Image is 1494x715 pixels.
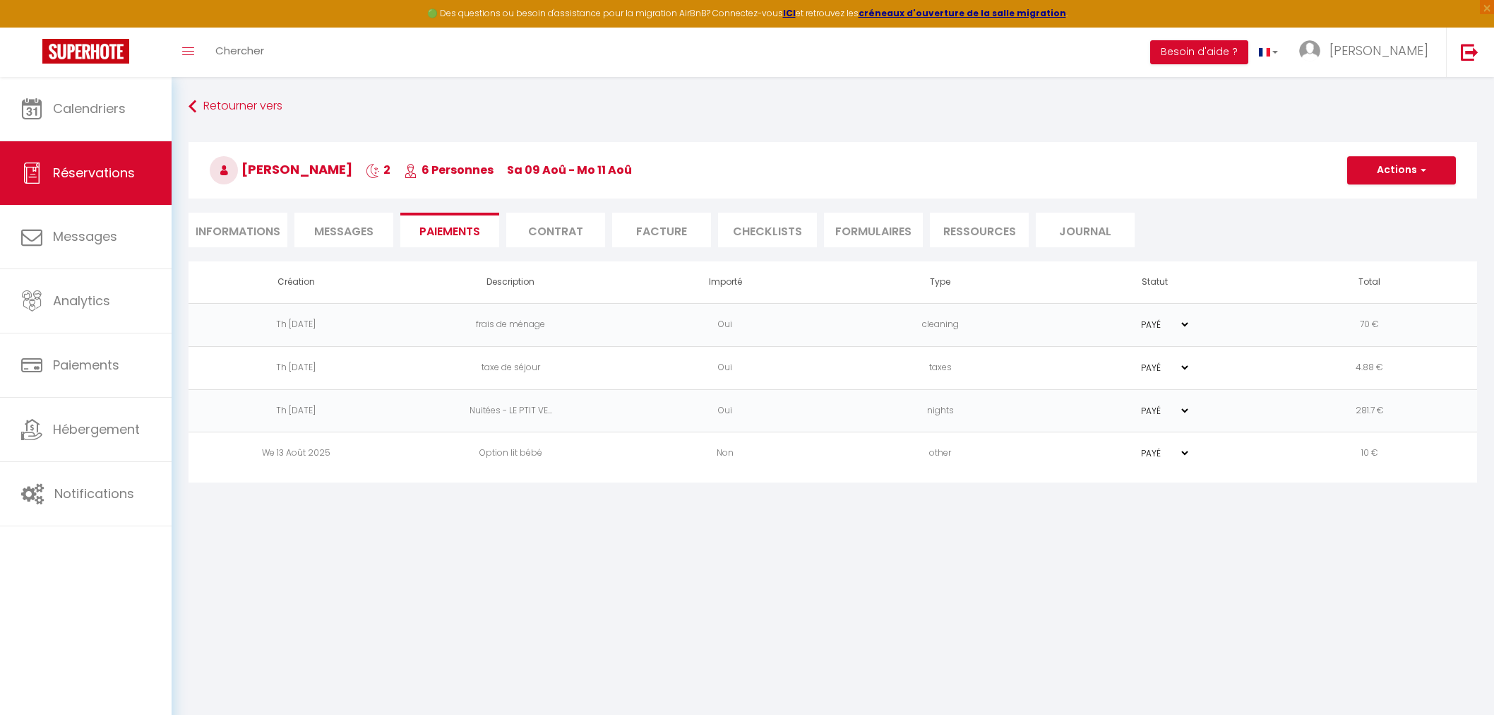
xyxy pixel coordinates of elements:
span: 2 [366,162,390,178]
td: 10 € [1262,432,1477,475]
li: Ressources [930,213,1029,247]
span: Sa 09 Aoû - Mo 11 Aoû [507,162,632,178]
span: Calendriers [53,100,126,117]
span: Paiements [53,356,119,374]
th: Type [832,261,1047,303]
span: 6 Personnes [404,162,494,178]
a: ICI [783,7,796,19]
td: frais de ménage [403,303,618,346]
span: Hébergement [53,420,140,438]
td: nights [832,389,1047,432]
a: Chercher [205,28,275,77]
li: Journal [1036,213,1135,247]
a: créneaux d'ouverture de la salle migration [859,7,1066,19]
img: ... [1299,40,1320,61]
span: Messages [314,223,373,240]
td: Th [DATE] [189,346,403,389]
td: taxes [832,346,1047,389]
th: Création [189,261,403,303]
td: Oui [618,389,832,432]
td: taxe de séjour [403,346,618,389]
td: Oui [618,303,832,346]
td: Th [DATE] [189,389,403,432]
td: Th [DATE] [189,303,403,346]
li: FORMULAIRES [824,213,923,247]
th: Total [1262,261,1477,303]
a: ... [PERSON_NAME] [1289,28,1446,77]
li: Contrat [506,213,605,247]
th: Statut [1048,261,1262,303]
li: Facture [612,213,711,247]
img: logout [1461,43,1478,61]
span: Analytics [53,292,110,309]
td: 281.7 € [1262,389,1477,432]
li: CHECKLISTS [718,213,817,247]
li: Informations [189,213,287,247]
a: Retourner vers [189,94,1477,119]
td: Option lit bébé [403,432,618,475]
td: cleaning [832,303,1047,346]
td: Non [618,432,832,475]
td: Oui [618,346,832,389]
th: Description [403,261,618,303]
span: [PERSON_NAME] [210,160,352,178]
img: Super Booking [42,39,129,64]
th: Importé [618,261,832,303]
span: Messages [53,227,117,245]
td: Nuitées - LE PTIT VE... [403,389,618,432]
td: 4.88 € [1262,346,1477,389]
td: other [832,432,1047,475]
span: Réservations [53,164,135,182]
button: Actions [1347,156,1456,184]
td: 70 € [1262,303,1477,346]
span: [PERSON_NAME] [1329,42,1428,59]
li: Paiements [400,213,499,247]
span: Chercher [215,43,264,58]
span: Notifications [54,485,134,502]
td: We 13 Août 2025 [189,432,403,475]
button: Besoin d'aide ? [1150,40,1248,64]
